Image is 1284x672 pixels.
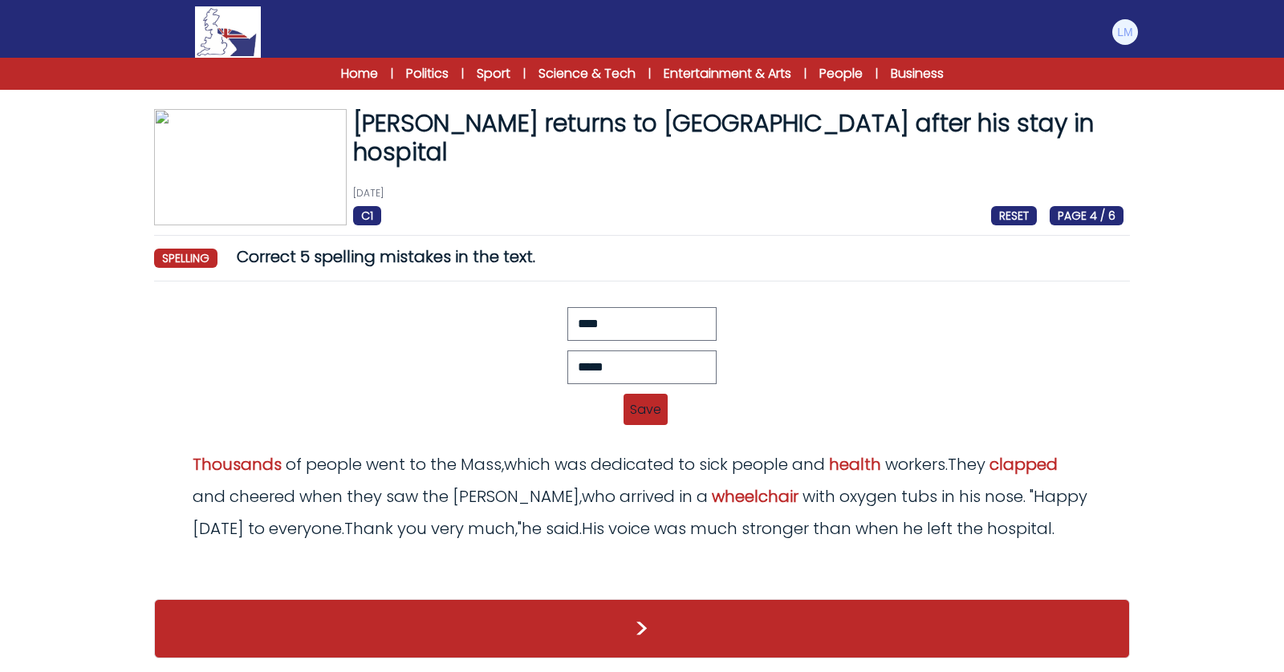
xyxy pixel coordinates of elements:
[582,485,616,508] span: who
[991,206,1037,225] a: RESET
[523,66,526,82] span: |
[654,517,686,540] span: was
[269,517,342,540] span: everyone
[546,517,579,540] span: said
[989,453,1058,476] span: clapped
[1112,19,1138,45] img: Leonardo Magnolfi
[154,249,217,268] span: spelling
[941,485,955,508] span: in
[901,485,937,508] span: tubs
[195,6,261,58] img: Logo
[948,453,985,476] span: They
[927,517,953,540] span: left
[699,453,728,476] span: sick
[813,517,851,540] span: than
[804,66,807,82] span: |
[193,485,226,508] span: and
[591,453,674,476] span: dedicated
[230,485,295,508] span: cheered
[732,453,788,476] span: people
[477,64,510,83] a: Sport
[1034,485,1087,508] span: Happy
[819,64,863,83] a: People
[690,517,737,540] span: much
[353,109,1123,167] h1: [PERSON_NAME] returns to [GEOGRAPHIC_DATA] after his stay in hospital
[624,394,668,425] span: Save
[742,517,809,540] span: stronger
[468,517,515,540] span: much
[679,485,693,508] span: in
[957,517,983,540] span: the
[397,517,427,540] span: you
[193,453,1087,540] odiv: , . , . " . ," . .
[453,485,579,508] span: [PERSON_NAME]
[555,453,587,476] span: was
[582,517,604,540] span: His
[987,517,1052,540] span: hospital
[959,485,981,508] span: his
[341,64,378,83] a: Home
[903,517,923,540] span: he
[876,66,878,82] span: |
[712,485,798,508] span: wheelchair
[855,517,899,540] span: when
[891,64,944,83] a: Business
[792,453,825,476] span: and
[985,485,1023,508] span: nose
[248,517,265,540] span: to
[678,453,695,476] span: to
[144,6,311,58] a: Logo
[353,187,1123,200] p: [DATE]
[409,453,426,476] span: to
[237,245,535,268] span: Correct 5 spelling mistakes in the text.
[299,485,343,508] span: when
[522,517,542,540] span: he
[504,453,551,476] span: which
[422,485,449,508] span: the
[353,206,381,225] span: C1
[286,453,302,476] span: of
[829,453,881,476] span: health
[461,66,464,82] span: |
[430,453,457,476] span: the
[193,453,282,476] span: Thousands
[885,453,945,476] span: workers
[154,599,1130,658] button: >
[306,453,362,476] span: people
[344,517,393,540] span: Thank
[154,109,347,225] img: uQi2xyluOHndL40iAhZKKXmdovsIqpdA7WTixl7b.jpg
[366,453,405,476] span: went
[538,64,636,83] a: Science & Tech
[406,64,449,83] a: Politics
[648,66,651,82] span: |
[347,485,382,508] span: they
[386,485,418,508] span: saw
[620,485,675,508] span: arrived
[461,453,502,476] span: Mass
[802,485,835,508] span: with
[193,517,244,540] span: [DATE]
[839,485,897,508] span: oxygen
[431,517,464,540] span: very
[608,517,650,540] span: voice
[697,485,708,508] span: a
[664,64,791,83] a: Entertainment & Arts
[1050,206,1123,225] span: PAGE 4 / 6
[391,66,393,82] span: |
